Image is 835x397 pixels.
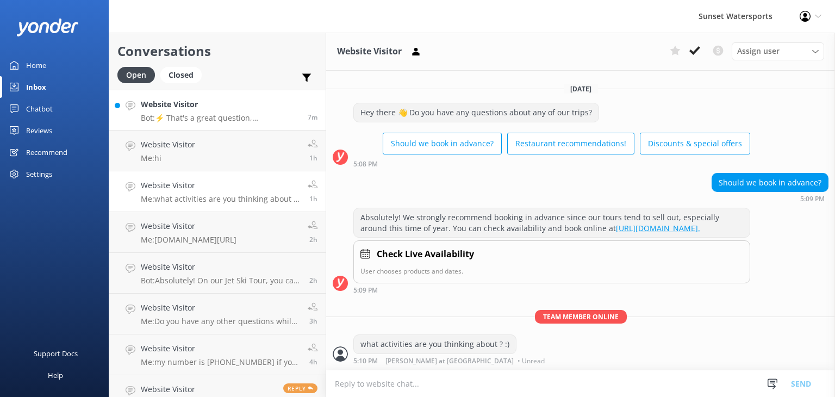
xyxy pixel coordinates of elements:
h4: Check Live Availability [377,247,474,262]
div: Home [26,54,46,76]
p: Bot: Absolutely! On our Jet Ski Tour, you can switch drivers at the multiple scenic stops along t... [141,276,301,286]
p: Me: [DOMAIN_NAME][URL] [141,235,236,245]
span: Oct 04 2025 03:33pm (UTC -05:00) America/Cancun [309,276,317,285]
p: Me: what activities are you thinking about ? :) [141,194,300,204]
div: Oct 04 2025 04:10pm (UTC -05:00) America/Cancun [353,357,547,364]
p: Me: hi [141,153,195,163]
h4: Website Visitor [141,302,300,314]
span: Oct 04 2025 04:35pm (UTC -05:00) America/Cancun [309,153,317,163]
a: Website VisitorMe:Do you have any other questions while I am here? By the way, my name is [PERSON... [109,294,326,334]
div: Reviews [26,120,52,141]
span: Oct 04 2025 01:54pm (UTC -05:00) America/Cancun [309,357,317,367]
div: Closed [160,67,202,83]
div: Absolutely! We strongly recommend booking in advance since our tours tend to sell out, especially... [354,208,750,237]
p: Bot: ⚡ That's a great question, unfortunately I do not know the answer. I'm going to reach out to... [141,113,300,123]
img: yonder-white-logo.png [16,18,79,36]
h4: Website Visitor [141,220,236,232]
a: Website VisitorMe:[DOMAIN_NAME][URL]2h [109,212,326,253]
div: Chatbot [26,98,53,120]
strong: 5:09 PM [800,196,825,202]
div: Settings [26,163,52,185]
a: Open [117,69,160,80]
div: Oct 04 2025 04:09pm (UTC -05:00) America/Cancun [353,286,750,294]
h3: Website Visitor [337,45,402,59]
a: [URL][DOMAIN_NAME]. [616,223,700,233]
strong: 5:08 PM [353,161,378,168]
h4: Website Visitor [141,343,300,355]
div: Oct 04 2025 04:09pm (UTC -05:00) America/Cancun [712,195,828,202]
h4: Website Visitor [141,98,300,110]
div: Inbox [26,76,46,98]
p: Me: Do you have any other questions while I am here? By the way, my name is [PERSON_NAME], happy ... [141,317,300,326]
div: Support Docs [34,343,78,364]
div: Help [48,364,63,386]
span: Oct 04 2025 01:57pm (UTC -05:00) America/Cancun [309,317,317,326]
div: Oct 04 2025 04:08pm (UTC -05:00) America/Cancun [353,160,750,168]
strong: 5:10 PM [353,358,378,364]
div: Hey there 👋 Do you have any questions about any of our trips? [354,103,599,122]
span: Oct 04 2025 04:10pm (UTC -05:00) America/Cancun [309,194,317,203]
h4: Website Visitor [141,139,195,151]
span: Oct 04 2025 05:47pm (UTC -05:00) America/Cancun [308,113,317,122]
div: Open [117,67,155,83]
a: Closed [160,69,207,80]
strong: 5:09 PM [353,287,378,294]
span: [PERSON_NAME] at [GEOGRAPHIC_DATA] [385,358,514,364]
span: Reply [283,383,317,393]
button: Should we book in advance? [383,133,502,154]
button: Restaurant recommendations! [507,133,634,154]
a: Website VisitorMe:hi1h [109,131,326,171]
span: Oct 04 2025 03:43pm (UTC -05:00) America/Cancun [309,235,317,244]
a: Website VisitorBot:Absolutely! On our Jet Ski Tour, you can switch drivers at the multiple scenic... [109,253,326,294]
span: [DATE] [564,84,598,94]
div: Assign User [732,42,824,60]
h4: Website Visitor [141,179,300,191]
span: Assign user [737,45,780,57]
p: User chooses products and dates. [360,266,743,276]
a: Website VisitorBot:⚡ That's a great question, unfortunately I do not know the answer. I'm going t... [109,90,326,131]
button: Discounts & special offers [640,133,750,154]
h2: Conversations [117,41,317,61]
div: what activities are you thinking about ? :) [354,335,516,353]
span: • Unread [518,358,545,364]
a: Website VisitorMe:what activities are you thinking about ? :)1h [109,171,326,212]
h4: Website Visitor [141,383,214,395]
h4: Website Visitor [141,261,301,273]
div: Recommend [26,141,67,163]
span: Team member online [535,310,627,324]
a: Website VisitorMe:my number is [PHONE_NUMBER] if you need me4h [109,334,326,375]
div: Should we book in advance? [712,173,828,192]
p: Me: my number is [PHONE_NUMBER] if you need me [141,357,300,367]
